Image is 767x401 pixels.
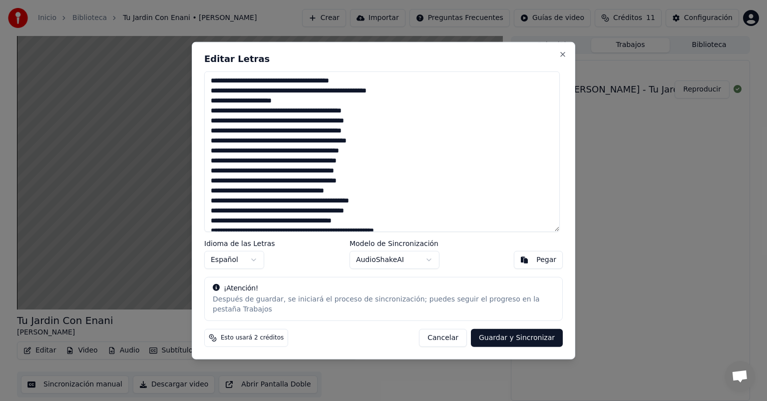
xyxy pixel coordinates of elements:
[536,254,556,264] div: Pegar
[213,294,554,314] div: Después de guardar, se iniciará el proceso de sincronización; puedes seguir el progreso en la pes...
[350,239,439,246] label: Modelo de Sincronización
[213,283,554,293] div: ¡Atención!
[204,239,275,246] label: Idioma de las Letras
[419,328,467,346] button: Cancelar
[514,250,563,268] button: Pegar
[204,54,563,63] h2: Editar Letras
[471,328,563,346] button: Guardar y Sincronizar
[221,333,284,341] span: Esto usará 2 créditos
